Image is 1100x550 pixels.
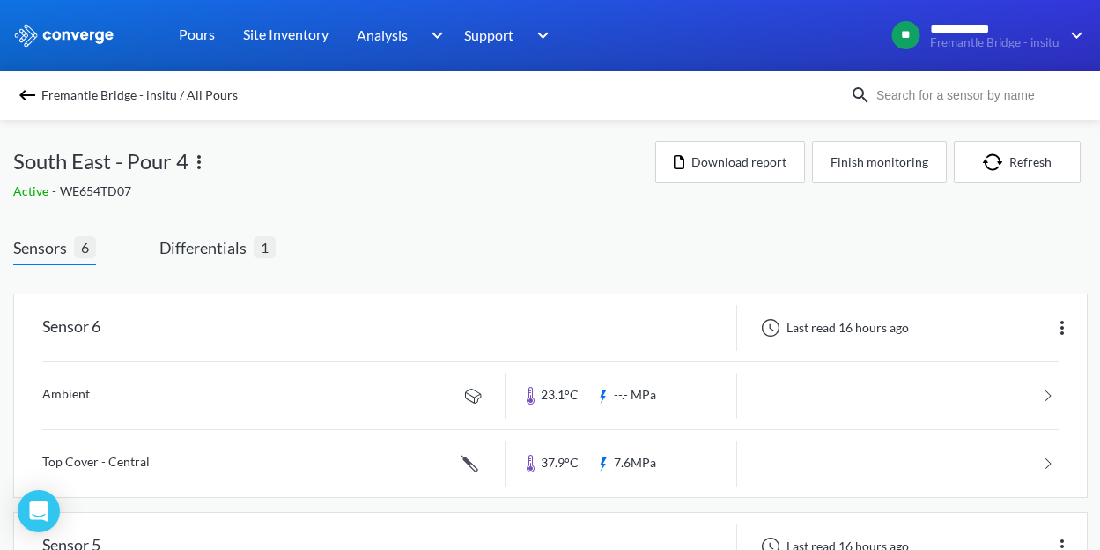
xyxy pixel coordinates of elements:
span: Differentials [159,235,254,260]
img: backspace.svg [17,85,38,106]
div: Last read 16 hours ago [751,317,914,338]
button: Finish monitoring [812,141,947,183]
img: downArrow.svg [1059,25,1088,46]
span: 1 [254,236,276,258]
span: Active [13,183,52,198]
button: Download report [655,141,805,183]
button: Refresh [954,141,1081,183]
img: more.svg [188,152,210,173]
span: Fremantle Bridge - insitu [930,36,1059,49]
div: Open Intercom Messenger [18,490,60,532]
span: Sensors [13,235,74,260]
span: Support [464,24,513,46]
img: icon-file.svg [674,155,684,169]
img: downArrow.svg [419,25,447,46]
span: Analysis [357,24,408,46]
span: South East - Pour 4 [13,145,188,178]
span: Fremantle Bridge - insitu / All Pours [41,83,238,108]
span: 6 [74,236,96,258]
span: - [52,183,60,198]
img: icon-refresh.svg [983,153,1009,171]
img: more.svg [1052,317,1073,338]
img: logo_ewhite.svg [13,24,115,47]
img: icon-search.svg [850,85,871,106]
img: downArrow.svg [526,25,554,46]
div: WE654TD07 [13,182,655,201]
input: Search for a sensor by name [871,85,1084,105]
div: Sensor 6 [42,305,100,351]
